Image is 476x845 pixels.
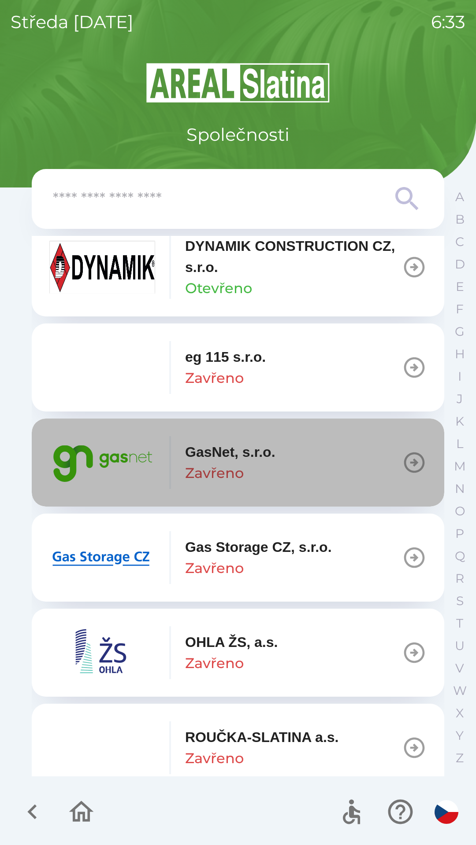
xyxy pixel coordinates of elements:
[455,234,464,250] p: C
[449,478,471,500] button: N
[449,208,471,231] button: B
[456,301,464,317] p: F
[456,750,464,766] p: Z
[449,657,471,680] button: V
[449,455,471,478] button: M
[185,463,244,484] p: Zavřeno
[455,526,464,541] p: P
[435,800,458,824] img: cs flag
[449,433,471,455] button: L
[449,680,471,702] button: W
[449,702,471,724] button: X
[49,241,155,294] img: 9aa1c191-0426-4a03-845b-4981a011e109.jpeg
[449,567,471,590] button: R
[456,705,464,721] p: X
[49,626,155,679] img: 95230cbc-907d-4dce-b6ee-20bf32430970.png
[455,661,464,676] p: V
[32,704,444,792] button: ROUČKA-SLATINA a.s.Zavřeno
[455,638,465,654] p: U
[185,727,338,748] p: ROUČKA-SLATINA a.s.
[455,346,465,362] p: H
[49,531,155,584] img: 2bd567fa-230c-43b3-b40d-8aef9e429395.png
[456,279,464,294] p: E
[32,323,444,411] button: eg 115 s.r.o.Zavřeno
[32,62,444,104] img: Logo
[449,388,471,410] button: J
[449,365,471,388] button: I
[49,341,155,394] img: 1a4889b5-dc5b-4fa6-815e-e1339c265386.png
[455,324,465,339] p: G
[455,414,464,429] p: K
[449,522,471,545] button: P
[185,367,244,389] p: Zavřeno
[457,391,463,407] p: J
[185,346,266,367] p: eg 115 s.r.o.
[456,436,463,452] p: L
[449,635,471,657] button: U
[449,590,471,612] button: S
[186,121,290,148] p: Společnosti
[455,257,465,272] p: D
[431,9,465,35] p: 6:33
[49,436,155,489] img: 95bd5263-4d84-4234-8c68-46e365c669f1.png
[32,609,444,697] button: OHLA ŽS, a.s.Zavřeno
[185,653,244,674] p: Zavřeno
[449,298,471,320] button: F
[49,721,155,774] img: e7973d4e-78b1-4a83-8dc1-9059164483d7.png
[449,231,471,253] button: C
[455,189,464,205] p: A
[449,410,471,433] button: K
[11,9,134,35] p: středa [DATE]
[449,320,471,343] button: G
[449,545,471,567] button: Q
[455,548,465,564] p: Q
[455,212,465,227] p: B
[456,728,464,743] p: Y
[449,747,471,769] button: Z
[32,514,444,602] button: Gas Storage CZ, s.r.o.Zavřeno
[32,419,444,507] button: GasNet, s.r.o.Zavřeno
[185,536,332,558] p: Gas Storage CZ, s.r.o.
[449,186,471,208] button: A
[185,235,402,278] p: DYNAMIK CONSTRUCTION CZ, s.r.o.
[455,481,465,496] p: N
[185,278,252,299] p: Otevřeno
[455,571,464,586] p: R
[449,612,471,635] button: T
[449,343,471,365] button: H
[185,632,278,653] p: OHLA ŽS, a.s.
[458,369,461,384] p: I
[185,441,275,463] p: GasNet, s.r.o.
[454,459,466,474] p: M
[32,218,444,316] button: DYNAMIK CONSTRUCTION CZ, s.r.o.Otevřeno
[185,748,244,769] p: Zavřeno
[449,724,471,747] button: Y
[449,276,471,298] button: E
[453,683,467,698] p: W
[456,593,464,609] p: S
[185,558,244,579] p: Zavřeno
[455,503,465,519] p: O
[449,253,471,276] button: D
[456,616,463,631] p: T
[449,500,471,522] button: O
